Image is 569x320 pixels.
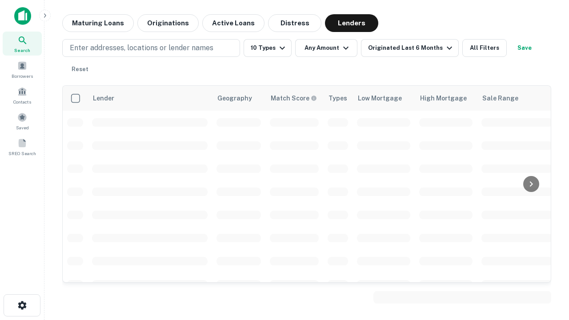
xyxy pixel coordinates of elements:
th: Sale Range [477,86,557,111]
button: 10 Types [244,39,292,57]
p: Enter addresses, locations or lender names [70,43,213,53]
span: SREO Search [8,150,36,157]
th: Low Mortgage [353,86,415,111]
div: Sale Range [482,93,518,104]
span: Borrowers [12,72,33,80]
button: All Filters [462,39,507,57]
h6: Match Score [271,93,315,103]
button: Save your search to get updates of matches that match your search criteria. [510,39,539,57]
div: Types [329,93,347,104]
span: Search [14,47,30,54]
a: Contacts [3,83,42,107]
a: Search [3,32,42,56]
button: Originated Last 6 Months [361,39,459,57]
th: Lender [88,86,212,111]
div: Originated Last 6 Months [368,43,455,53]
button: Reset [66,60,94,78]
th: High Mortgage [415,86,477,111]
div: Low Mortgage [358,93,402,104]
span: Saved [16,124,29,131]
button: Lenders [325,14,378,32]
a: Borrowers [3,57,42,81]
div: High Mortgage [420,93,467,104]
a: Saved [3,109,42,133]
div: Geography [217,93,252,104]
th: Types [323,86,353,111]
span: Contacts [13,98,31,105]
div: Capitalize uses an advanced AI algorithm to match your search with the best lender. The match sco... [271,93,317,103]
div: Lender [93,93,114,104]
a: SREO Search [3,135,42,159]
iframe: Chat Widget [525,220,569,263]
img: capitalize-icon.png [14,7,31,25]
button: Distress [268,14,321,32]
button: Enter addresses, locations or lender names [62,39,240,57]
th: Geography [212,86,265,111]
button: Active Loans [202,14,264,32]
button: Originations [137,14,199,32]
button: Any Amount [295,39,357,57]
th: Capitalize uses an advanced AI algorithm to match your search with the best lender. The match sco... [265,86,323,111]
button: Maturing Loans [62,14,134,32]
